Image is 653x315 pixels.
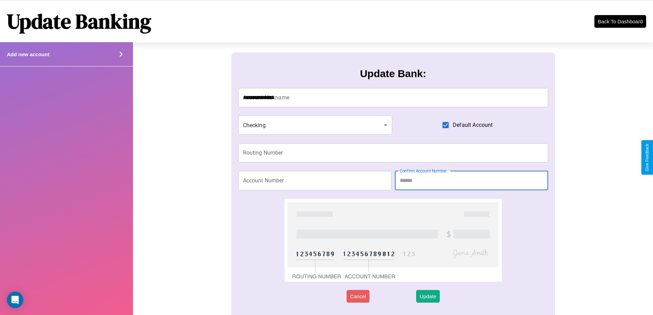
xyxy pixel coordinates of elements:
[360,68,426,80] h3: Update Bank:
[238,116,392,135] div: Checking
[7,292,23,308] div: Open Intercom Messenger
[594,15,646,28] button: Back To Dashboard
[7,7,151,35] h1: Update Banking
[400,168,447,174] label: Confirm Account Number
[7,51,49,57] h4: Add new account
[645,144,650,171] div: Give Feedback
[347,290,370,303] button: Cancel
[285,199,501,282] img: check
[453,121,493,129] span: Default Account
[416,290,439,303] button: Update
